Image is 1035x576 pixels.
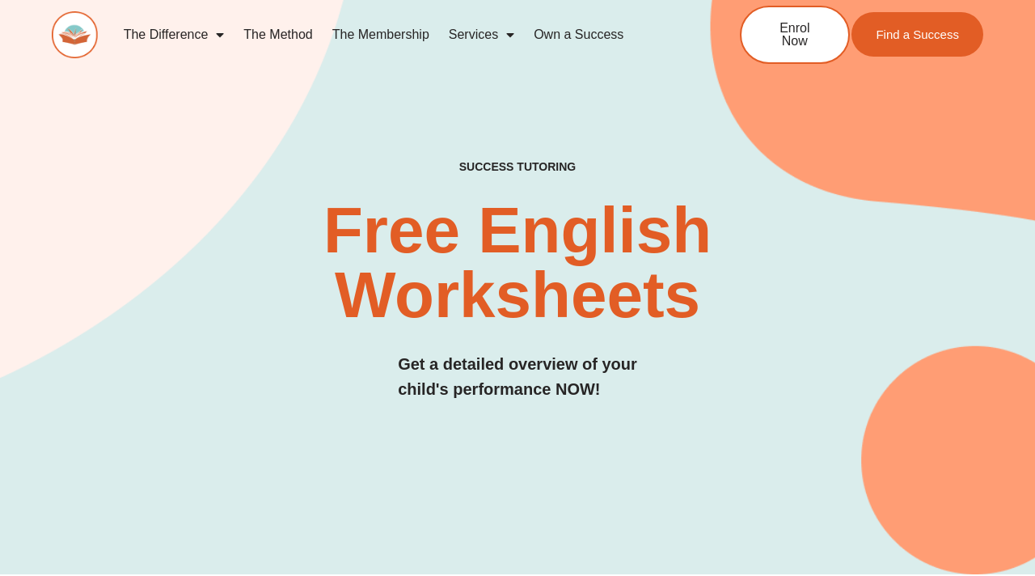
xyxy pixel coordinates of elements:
[379,160,655,174] h4: SUCCESS TUTORING​
[234,16,322,53] a: The Method
[766,22,824,48] span: Enrol Now
[210,198,825,328] h2: Free English Worksheets​
[114,16,234,53] a: The Difference
[398,352,637,402] h3: Get a detailed overview of your child's performance NOW!
[876,28,959,40] span: Find a Success
[740,6,850,64] a: Enrol Now
[524,16,633,53] a: Own a Success
[851,12,983,57] a: Find a Success
[439,16,524,53] a: Services
[323,16,439,53] a: The Membership
[114,16,687,53] nav: Menu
